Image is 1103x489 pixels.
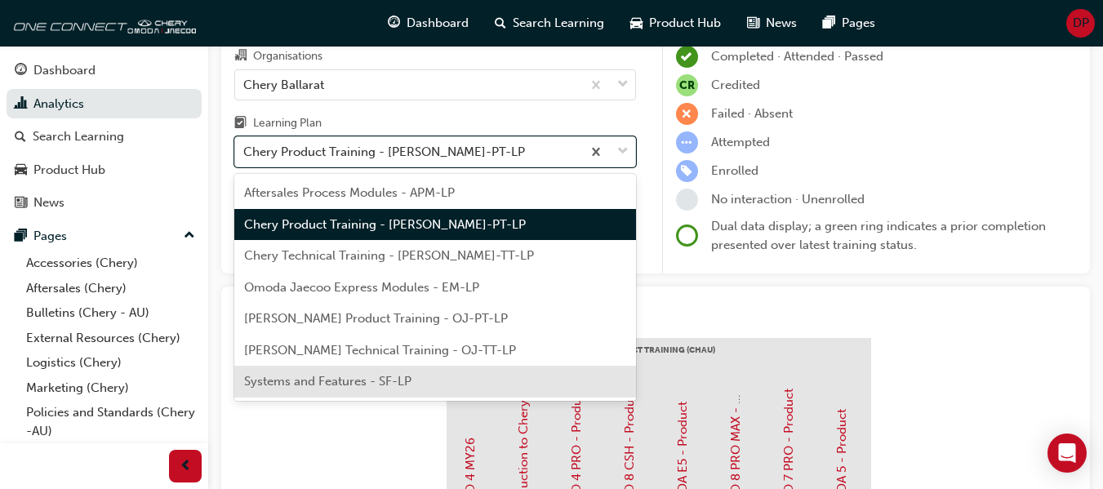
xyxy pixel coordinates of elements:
[234,49,247,64] span: organisation-icon
[842,14,875,33] span: Pages
[7,155,202,185] a: Product Hub
[766,14,797,33] span: News
[20,326,202,351] a: External Resources (Chery)
[20,251,202,276] a: Accessories (Chery)
[810,7,888,40] a: pages-iconPages
[15,163,27,178] span: car-icon
[711,49,883,64] span: Completed · Attended · Passed
[243,143,525,162] div: Chery Product Training - [PERSON_NAME]-PT-LP
[711,163,758,178] span: Enrolled
[20,276,202,301] a: Aftersales (Chery)
[747,13,759,33] span: news-icon
[7,52,202,221] button: DashboardAnalyticsSearch LearningProduct HubNews
[7,89,202,119] a: Analytics
[734,7,810,40] a: news-iconNews
[711,219,1046,252] span: Dual data display; a green ring indicates a prior completion presented over latest training status.
[711,106,793,121] span: Failed · Absent
[33,161,105,180] div: Product Hub
[253,115,322,131] div: Learning Plan
[15,196,27,211] span: news-icon
[1047,433,1087,473] div: Open Intercom Messenger
[617,7,734,40] a: car-iconProduct Hub
[676,46,698,68] span: learningRecordVerb_COMPLETE-icon
[676,103,698,125] span: learningRecordVerb_FAIL-icon
[617,141,629,162] span: down-icon
[513,14,604,33] span: Search Learning
[8,7,196,39] img: oneconnect
[33,127,124,146] div: Search Learning
[375,7,482,40] a: guage-iconDashboard
[15,229,27,244] span: pages-icon
[244,311,508,326] span: [PERSON_NAME] Product Training - OJ-PT-LP
[711,192,865,207] span: No interaction · Unenrolled
[244,185,455,200] span: Aftersales Process Modules - APM-LP
[617,74,629,96] span: down-icon
[711,78,760,92] span: Credited
[823,13,835,33] span: pages-icon
[20,400,202,443] a: Policies and Standards (Chery -AU)
[447,338,871,379] div: PRODUCT TRAINING (CHAU)
[234,117,247,131] span: learningplan-icon
[20,300,202,326] a: Bulletins (Chery - AU)
[15,97,27,112] span: chart-icon
[7,122,202,152] a: Search Learning
[244,248,534,263] span: Chery Technical Training - [PERSON_NAME]-TT-LP
[244,217,526,232] span: Chery Product Training - [PERSON_NAME]-PT-LP
[20,376,202,401] a: Marketing (Chery)
[7,221,202,251] button: Pages
[388,13,400,33] span: guage-icon
[244,374,411,389] span: Systems and Features - SF-LP
[33,227,67,246] div: Pages
[649,14,721,33] span: Product Hub
[495,13,506,33] span: search-icon
[676,160,698,182] span: learningRecordVerb_ENROLL-icon
[253,48,322,64] div: Organisations
[33,193,64,212] div: News
[407,14,469,33] span: Dashboard
[184,225,195,247] span: up-icon
[244,343,516,358] span: [PERSON_NAME] Technical Training - OJ-TT-LP
[180,456,192,477] span: prev-icon
[1066,9,1095,38] button: DP
[482,7,617,40] a: search-iconSearch Learning
[676,74,698,96] span: null-icon
[7,56,202,86] a: Dashboard
[15,130,26,144] span: search-icon
[676,189,698,211] span: learningRecordVerb_NONE-icon
[676,131,698,153] span: learningRecordVerb_ATTEMPT-icon
[1073,14,1089,33] span: DP
[630,13,643,33] span: car-icon
[20,350,202,376] a: Logistics (Chery)
[33,61,96,80] div: Dashboard
[15,64,27,78] span: guage-icon
[243,75,324,94] div: Chery Ballarat
[244,280,479,295] span: Omoda Jaecoo Express Modules - EM-LP
[711,135,770,149] span: Attempted
[7,188,202,218] a: News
